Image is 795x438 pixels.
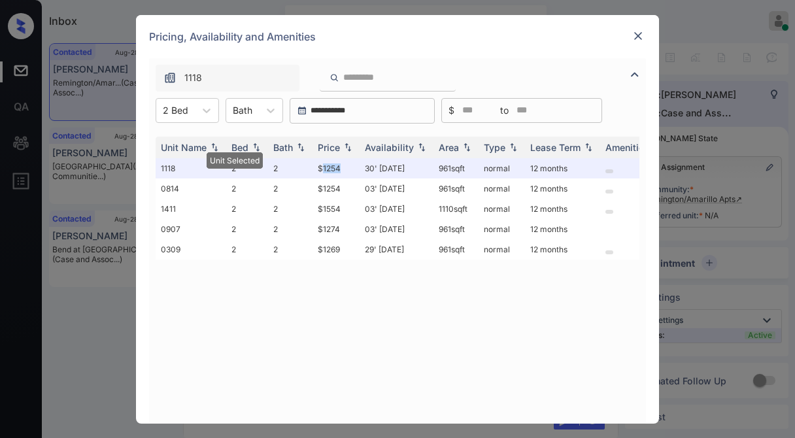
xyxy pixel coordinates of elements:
[268,199,313,219] td: 2
[231,142,248,153] div: Bed
[156,178,226,199] td: 0814
[525,239,600,260] td: 12 months
[479,219,525,239] td: normal
[525,178,600,199] td: 12 months
[360,158,433,178] td: 30' [DATE]
[360,219,433,239] td: 03' [DATE]
[360,199,433,219] td: 03' [DATE]
[365,142,414,153] div: Availability
[268,239,313,260] td: 2
[360,178,433,199] td: 03' [DATE]
[500,103,509,118] span: to
[226,158,268,178] td: 2
[460,143,473,152] img: sorting
[433,199,479,219] td: 1110 sqft
[313,199,360,219] td: $1554
[582,143,595,152] img: sorting
[156,158,226,178] td: 1118
[268,219,313,239] td: 2
[525,158,600,178] td: 12 months
[156,199,226,219] td: 1411
[156,239,226,260] td: 0309
[136,15,659,58] div: Pricing, Availability and Amenities
[479,199,525,219] td: normal
[226,199,268,219] td: 2
[313,178,360,199] td: $1254
[530,142,581,153] div: Lease Term
[433,219,479,239] td: 961 sqft
[479,239,525,260] td: normal
[341,143,354,152] img: sorting
[448,103,454,118] span: $
[226,178,268,199] td: 2
[163,71,177,84] img: icon-zuma
[433,158,479,178] td: 961 sqft
[156,219,226,239] td: 0907
[313,158,360,178] td: $1254
[525,219,600,239] td: 12 months
[161,142,207,153] div: Unit Name
[250,143,263,152] img: sorting
[268,158,313,178] td: 2
[294,143,307,152] img: sorting
[439,142,459,153] div: Area
[433,178,479,199] td: 961 sqft
[313,239,360,260] td: $1269
[433,239,479,260] td: 961 sqft
[507,143,520,152] img: sorting
[226,239,268,260] td: 2
[318,142,340,153] div: Price
[226,219,268,239] td: 2
[627,67,643,82] img: icon-zuma
[360,239,433,260] td: 29' [DATE]
[632,29,645,42] img: close
[313,219,360,239] td: $1274
[415,143,428,152] img: sorting
[479,158,525,178] td: normal
[605,142,649,153] div: Amenities
[208,143,221,152] img: sorting
[484,142,505,153] div: Type
[273,142,293,153] div: Bath
[525,199,600,219] td: 12 months
[330,72,339,84] img: icon-zuma
[268,178,313,199] td: 2
[479,178,525,199] td: normal
[184,71,202,85] span: 1118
